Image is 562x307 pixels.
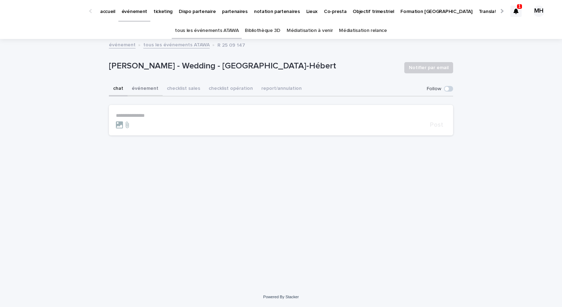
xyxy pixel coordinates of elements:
button: checklist sales [163,82,204,96]
div: MH [533,6,544,17]
p: R 25 09 147 [217,41,245,48]
div: 1 [510,6,522,17]
a: Powered By Stacker [263,295,299,299]
p: [PERSON_NAME] - Wedding - [GEOGRAPHIC_DATA]-Hébert [109,61,399,71]
a: Médiatisation relance [339,22,387,39]
button: checklist opération [204,82,257,96]
p: Follow [427,86,441,92]
a: Médiatisation à venir [287,22,333,39]
a: événement [109,40,136,48]
p: 1 [518,4,521,9]
span: Post [430,122,443,128]
a: Bibliothèque 3D [245,22,280,39]
a: tous les événements ATAWA [143,40,210,48]
button: événement [128,82,163,96]
a: tous les événements ATAWA [175,22,238,39]
button: report/annulation [257,82,306,96]
button: Post [427,122,446,128]
img: Ls34BcGeRexTGTNfXpUC [14,4,82,18]
span: Notifier par email [409,64,449,71]
button: Notifier par email [404,62,453,73]
button: chat [109,82,128,96]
